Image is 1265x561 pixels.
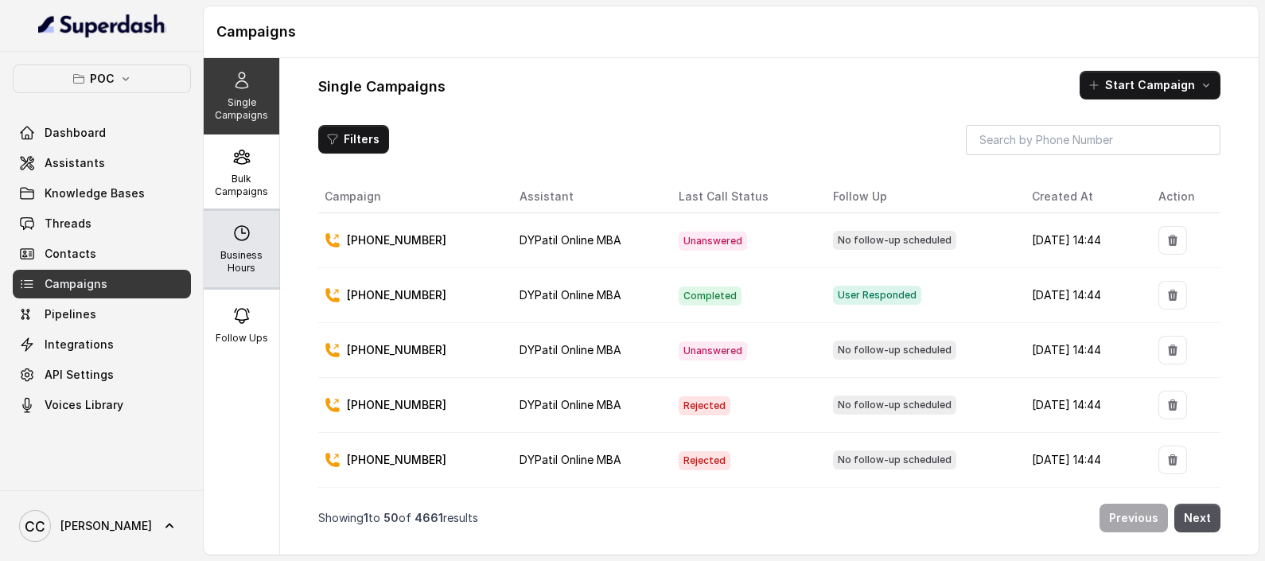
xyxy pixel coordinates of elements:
[13,149,191,177] a: Assistants
[383,511,399,524] span: 50
[679,451,730,470] span: Rejected
[520,453,621,466] span: DYPatil Online MBA
[520,233,621,247] span: DYPatil Online MBA
[45,397,123,413] span: Voices Library
[364,511,368,524] span: 1
[1080,71,1220,99] button: Start Campaign
[13,360,191,389] a: API Settings
[1174,504,1220,532] button: Next
[833,450,956,469] span: No follow-up scheduled
[1019,433,1146,488] td: [DATE] 14:44
[13,64,191,93] button: POC
[45,216,91,232] span: Threads
[347,452,446,468] p: [PHONE_NUMBER]
[13,209,191,238] a: Threads
[347,397,446,413] p: [PHONE_NUMBER]
[966,125,1220,155] input: Search by Phone Number
[13,179,191,208] a: Knowledge Bases
[1019,378,1146,433] td: [DATE] 14:44
[45,276,107,292] span: Campaigns
[45,155,105,171] span: Assistants
[38,13,166,38] img: light.svg
[216,332,268,345] p: Follow Ups
[415,511,443,524] span: 4661
[1019,323,1146,378] td: [DATE] 14:44
[318,74,446,99] h1: Single Campaigns
[210,96,273,122] p: Single Campaigns
[520,343,621,356] span: DYPatil Online MBA
[1100,504,1168,532] button: Previous
[833,395,956,415] span: No follow-up scheduled
[520,288,621,302] span: DYPatil Online MBA
[90,69,115,88] p: POC
[13,270,191,298] a: Campaigns
[833,286,921,305] span: User Responded
[13,504,191,548] a: [PERSON_NAME]
[1019,268,1146,323] td: [DATE] 14:44
[1019,213,1146,268] td: [DATE] 14:44
[1019,181,1146,213] th: Created At
[45,246,96,262] span: Contacts
[1146,181,1220,213] th: Action
[820,181,1019,213] th: Follow Up
[347,232,446,248] p: [PHONE_NUMBER]
[318,494,1220,542] nav: Pagination
[679,286,741,306] span: Completed
[318,125,389,154] button: Filters
[679,341,747,360] span: Unanswered
[1019,488,1146,543] td: [DATE] 14:44
[60,518,152,534] span: [PERSON_NAME]
[833,341,956,360] span: No follow-up scheduled
[45,185,145,201] span: Knowledge Bases
[679,232,747,251] span: Unanswered
[833,231,956,250] span: No follow-up scheduled
[13,330,191,359] a: Integrations
[45,125,106,141] span: Dashboard
[13,300,191,329] a: Pipelines
[13,391,191,419] a: Voices Library
[210,249,273,275] p: Business Hours
[318,181,507,213] th: Campaign
[216,19,1246,45] h1: Campaigns
[679,396,730,415] span: Rejected
[13,119,191,147] a: Dashboard
[347,342,446,358] p: [PHONE_NUMBER]
[666,181,820,213] th: Last Call Status
[520,398,621,411] span: DYPatil Online MBA
[45,306,96,322] span: Pipelines
[13,240,191,268] a: Contacts
[45,337,114,353] span: Integrations
[507,181,667,213] th: Assistant
[347,287,446,303] p: [PHONE_NUMBER]
[318,510,478,526] p: Showing to of results
[25,518,45,535] text: CC
[210,173,273,198] p: Bulk Campaigns
[45,367,114,383] span: API Settings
